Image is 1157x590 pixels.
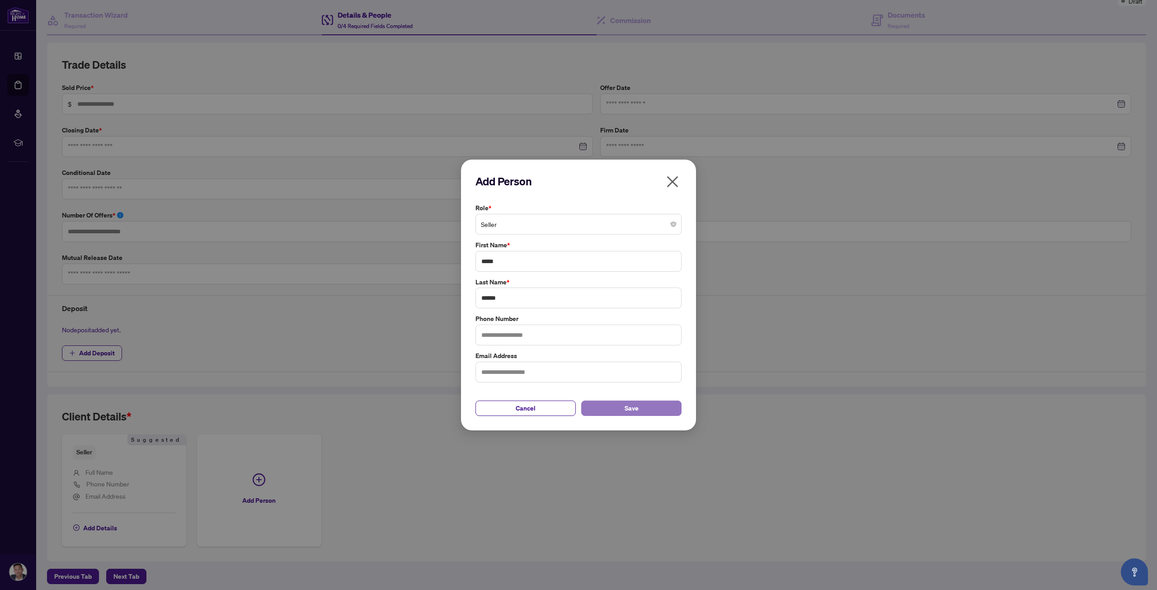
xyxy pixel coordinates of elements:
[475,174,682,189] h2: Add Person
[475,240,682,250] label: First Name
[1121,558,1148,585] button: Open asap
[671,222,676,227] span: close-circle
[475,277,682,287] label: Last Name
[475,351,682,361] label: Email Address
[665,175,680,189] span: close
[625,401,639,415] span: Save
[516,401,536,415] span: Cancel
[481,216,676,233] span: Seller
[475,401,576,416] button: Cancel
[475,203,682,213] label: Role
[581,401,682,416] button: Save
[475,314,682,324] label: Phone Number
